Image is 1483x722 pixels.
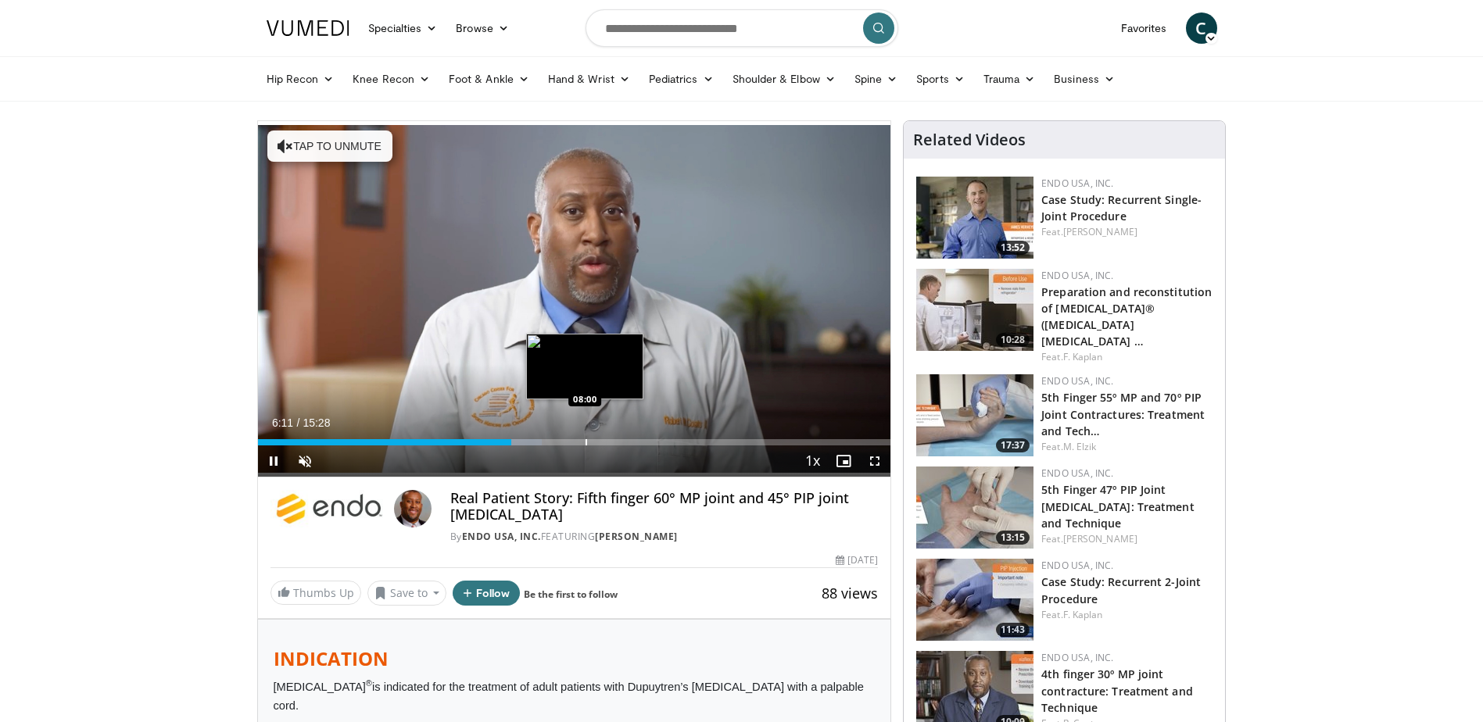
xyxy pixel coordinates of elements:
[270,490,388,527] img: Endo USA, Inc.
[1041,390,1205,438] a: 5th Finger 55º MP and 70º PIP Joint Contractures: Treatment and Tech…
[1063,440,1097,453] a: M. Elzik
[916,269,1033,351] img: ab89541e-13d0-49f0-812b-38e61ef681fd.150x105_q85_crop-smart_upscale.jpg
[916,177,1033,259] img: c40faede-6d95-4fee-a212-47eaa49b4c2e.150x105_q85_crop-smart_upscale.jpg
[797,445,828,477] button: Playback Rate
[1041,177,1113,190] a: Endo USA, Inc.
[1041,440,1213,454] div: Feat.
[1041,532,1213,546] div: Feat.
[359,13,447,44] a: Specialties
[257,63,344,95] a: Hip Recon
[270,581,361,605] a: Thumbs Up
[1044,63,1124,95] a: Business
[274,681,864,712] span: [MEDICAL_DATA] is indicated for the treatment of adult patients with Dupuytren’s [MEDICAL_DATA] w...
[916,466,1033,549] img: 86319f2e-cbdd-4f8d-b465-ea5507697fdb.150x105_q85_crop-smart_upscale.jpg
[916,559,1033,641] a: 11:43
[1041,574,1201,606] a: Case Study: Recurrent 2-Joint Procedure
[907,63,974,95] a: Sports
[913,130,1026,149] h4: Related Videos
[822,584,878,602] span: 88 views
[439,63,539,95] a: Foot & Ankle
[1041,350,1213,364] div: Feat.
[1041,466,1113,480] a: Endo USA, Inc.
[366,678,372,688] sup: ®
[1063,532,1137,545] a: [PERSON_NAME]
[639,63,723,95] a: Pediatrics
[1041,284,1212,348] a: Preparation and reconstitution of [MEDICAL_DATA]® ([MEDICAL_DATA] [MEDICAL_DATA] …
[274,645,389,671] strong: INDICATION
[289,445,321,477] button: Unmute
[916,559,1033,641] img: 5ba3bb49-dd9f-4125-9852-d42629a0b25e.150x105_q85_crop-smart_upscale.jpg
[1041,269,1113,282] a: Endo USA, Inc.
[303,416,330,429] span: 15:28
[723,63,845,95] a: Shoulder & Elbow
[267,20,349,36] img: VuMedi Logo
[916,177,1033,259] a: 13:52
[297,416,300,429] span: /
[595,530,678,543] a: [PERSON_NAME]
[916,374,1033,456] a: 17:37
[1041,225,1213,239] div: Feat.
[1063,608,1103,621] a: F. Kaplan
[1063,225,1137,238] a: [PERSON_NAME]
[916,466,1033,549] a: 13:15
[996,438,1030,452] span: 17:37
[446,13,518,44] a: Browse
[916,269,1033,351] a: 10:28
[272,416,293,429] span: 6:11
[453,581,520,606] button: Follow
[586,9,898,47] input: Search topics, interventions
[1041,374,1113,388] a: Endo USA, Inc.
[1041,667,1193,714] a: 4th finger 30º MP joint contracture: Treatment and Technique
[974,63,1045,95] a: Trauma
[916,374,1033,456] img: 9476852b-d586-4d61-9b4a-8c7f020af3d3.150x105_q85_crop-smart_upscale.jpg
[1041,192,1202,223] a: Case Study: Recurrent Single-Joint Procedure
[1186,13,1217,44] a: C
[394,490,432,527] img: Avatar
[1112,13,1177,44] a: Favorites
[258,121,891,477] video-js: Video Player
[450,490,879,524] h4: Real Patient Story: Fifth finger 60° MP joint and 45° PIP joint [MEDICAL_DATA]
[450,530,879,544] div: By FEATURING
[996,333,1030,347] span: 10:28
[845,63,907,95] a: Spine
[996,623,1030,637] span: 11:43
[828,445,859,477] button: Enable picture-in-picture mode
[539,63,639,95] a: Hand & Wrist
[1041,608,1213,622] div: Feat.
[1041,559,1113,572] a: Endo USA, Inc.
[996,531,1030,545] span: 13:15
[1041,482,1195,530] a: 5th Finger 47º PIP Joint [MEDICAL_DATA]: Treatment and Technique
[1041,651,1113,664] a: Endo USA, Inc.
[996,241,1030,255] span: 13:52
[1063,350,1103,363] a: F. Kaplan
[859,445,890,477] button: Fullscreen
[524,588,618,601] a: Be the first to follow
[343,63,439,95] a: Knee Recon
[367,581,447,606] button: Save to
[462,530,541,543] a: Endo USA, Inc.
[526,334,643,399] img: image.jpeg
[267,130,392,162] button: Tap to unmute
[836,553,878,567] div: [DATE]
[258,439,891,445] div: Progress Bar
[258,445,289,477] button: Pause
